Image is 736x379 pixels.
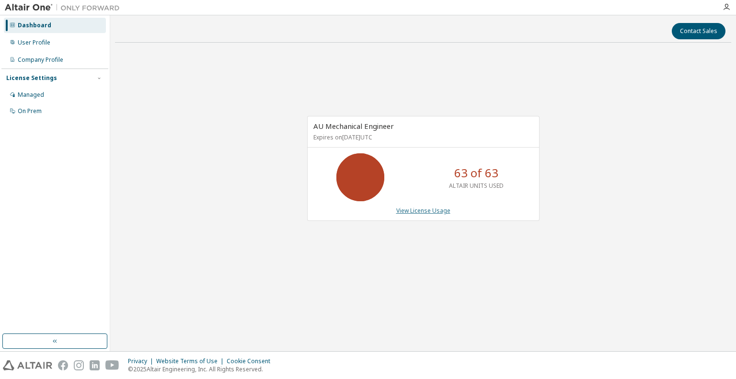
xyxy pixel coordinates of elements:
div: On Prem [18,107,42,115]
img: youtube.svg [105,360,119,370]
p: ALTAIR UNITS USED [449,182,504,190]
p: Expires on [DATE] UTC [313,133,531,141]
img: altair_logo.svg [3,360,52,370]
div: Company Profile [18,56,63,64]
div: Website Terms of Use [156,357,227,365]
p: © 2025 Altair Engineering, Inc. All Rights Reserved. [128,365,276,373]
a: View License Usage [396,207,450,215]
img: instagram.svg [74,360,84,370]
p: 63 of 63 [454,165,498,181]
div: License Settings [6,74,57,82]
img: facebook.svg [58,360,68,370]
div: Cookie Consent [227,357,276,365]
button: Contact Sales [672,23,725,39]
div: Dashboard [18,22,51,29]
span: AU Mechanical Engineer [313,121,394,131]
div: User Profile [18,39,50,46]
img: linkedin.svg [90,360,100,370]
div: Managed [18,91,44,99]
div: Privacy [128,357,156,365]
img: Altair One [5,3,125,12]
